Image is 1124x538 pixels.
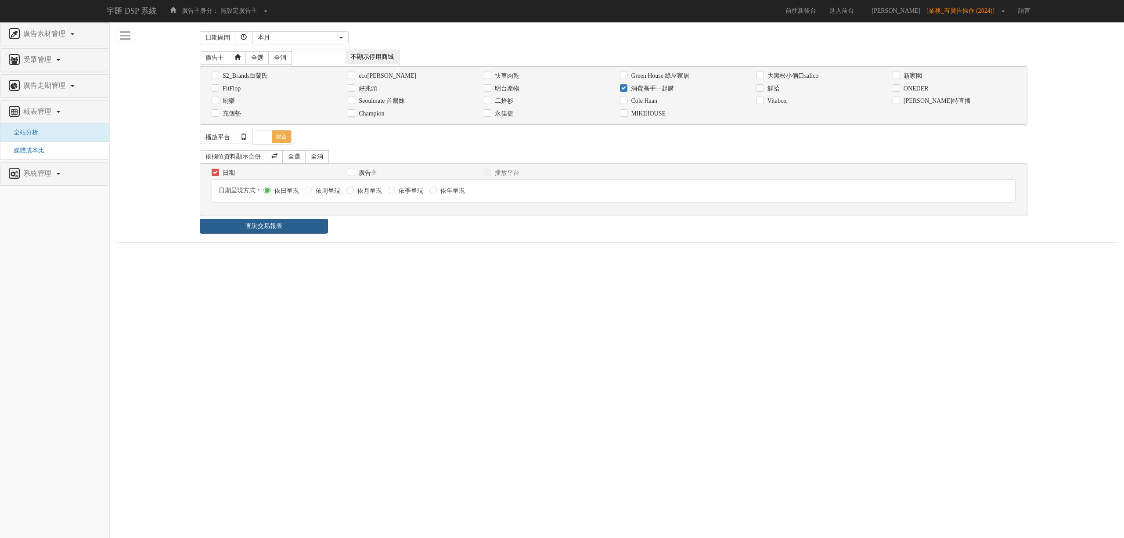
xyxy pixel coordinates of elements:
label: 新家園 [901,72,922,80]
label: Green House 綠屋家居 [629,72,689,80]
label: S2_Brands白蘭氏 [220,72,268,80]
span: [PERSON_NAME] [867,7,925,14]
a: 全消 [305,150,329,163]
a: 全消 [268,51,292,65]
label: Vitabox [765,97,787,105]
a: 受眾管理 [7,53,102,67]
label: [PERSON_NAME]特直播 [901,97,971,105]
span: 系統管理 [21,170,56,177]
label: 快車肉乾 [493,72,519,80]
label: FitFlop [220,84,241,93]
span: [業務_有廣告操作 (2024)] [926,7,999,14]
span: 無設定廣告主 [220,7,257,14]
label: Champion [357,109,384,118]
a: 廣告素材管理 [7,27,102,41]
label: 依年呈現 [438,187,465,195]
a: 報表管理 [7,105,102,119]
label: MIKIHOUSE [629,109,666,118]
label: 永佳捷 [493,109,513,118]
label: 大黑松小倆口salico [765,72,819,80]
label: 二拾衫 [493,97,513,105]
label: ONEDER [901,84,929,93]
span: 收合 [272,130,291,143]
button: 本月 [252,31,349,44]
a: 全選 [282,150,306,163]
label: 充個墊 [220,109,241,118]
a: 廣告走期管理 [7,79,102,93]
span: 不顯示停用商城 [346,50,399,64]
a: 查詢交易報表 [200,219,328,234]
span: 日期呈現方式： [219,187,262,194]
label: 好兆頭 [357,84,377,93]
label: 依周呈現 [313,187,340,195]
label: 日期 [220,169,235,177]
div: 本月 [258,33,338,42]
label: 依季呈現 [396,187,423,195]
label: 鮮拾 [765,84,780,93]
span: 受眾管理 [21,56,56,63]
label: 刷樂 [220,97,235,105]
a: 全站分析 [7,129,38,136]
span: 報表管理 [21,108,56,115]
span: 廣告素材管理 [21,30,70,37]
label: 依月呈現 [355,187,382,195]
label: Seoulmate 首爾妹 [357,97,405,105]
label: 明台產物 [493,84,519,93]
label: 廣告主 [357,169,377,177]
label: Cole Haan [629,97,657,105]
label: 消費高手一起購 [629,84,674,93]
label: 播放平台 [493,169,519,177]
span: 廣告走期管理 [21,82,70,89]
a: 系統管理 [7,167,102,181]
a: 全選 [245,51,269,65]
a: 媒體成本比 [7,147,44,154]
label: 依日呈現 [272,187,299,195]
label: eco[PERSON_NAME] [357,72,416,80]
span: 廣告主身分： [182,7,219,14]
